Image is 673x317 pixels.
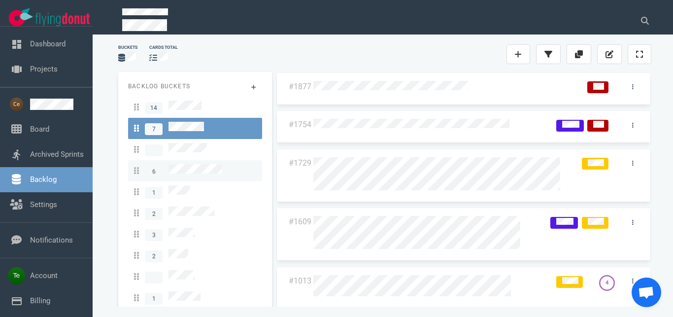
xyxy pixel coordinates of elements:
[145,293,163,305] span: 1
[30,296,50,305] a: Billing
[145,102,163,114] span: 14
[145,208,163,220] span: 2
[128,245,262,266] a: 2
[145,166,163,177] span: 6
[632,278,661,307] a: Chat abierto
[128,181,262,203] a: 1
[118,44,137,51] div: Buckets
[289,276,311,285] a: #1013
[289,217,311,226] a: #1609
[289,120,311,129] a: #1754
[145,250,163,262] span: 2
[30,150,84,159] a: Archived Sprints
[30,175,57,184] a: Backlog
[128,97,262,118] a: 14
[289,158,311,168] a: #1729
[145,229,163,241] span: 3
[128,82,262,91] p: Backlog Buckets
[30,271,58,280] a: Account
[30,39,66,48] a: Dashboard
[30,200,57,209] a: Settings
[35,13,90,26] img: Flying Donut text logo
[289,82,311,91] a: #1877
[128,203,262,224] a: 2
[30,65,58,73] a: Projects
[128,118,262,139] a: 7
[128,287,262,309] a: 1
[128,160,262,181] a: 6
[145,123,163,135] span: 7
[149,44,178,51] div: cards total
[145,187,163,199] span: 1
[606,279,608,287] div: 4
[128,224,262,245] a: 3
[30,236,73,245] a: Notifications
[30,125,49,134] a: Board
